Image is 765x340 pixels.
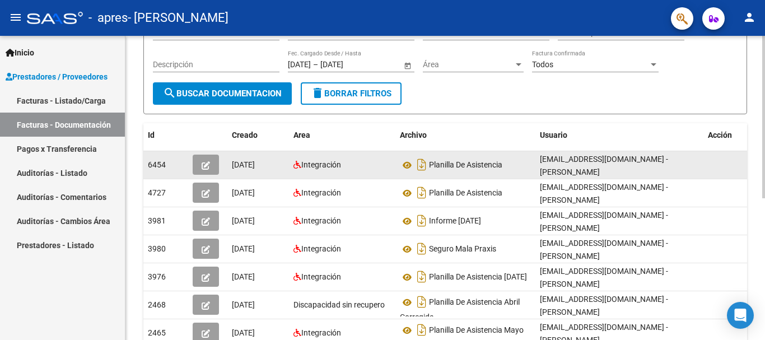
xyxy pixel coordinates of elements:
span: Discapacidad sin recupero [293,300,385,309]
span: 2468 [148,300,166,309]
span: Creado [232,131,258,139]
span: 2465 [148,328,166,337]
span: Seguro Mala Praxis [429,245,496,254]
datatable-header-cell: Acción [703,123,759,147]
span: Archivo [400,131,427,139]
input: Fecha fin [320,60,375,69]
datatable-header-cell: Archivo [395,123,535,147]
button: Borrar Filtros [301,82,402,105]
span: Planilla De Asistencia [429,161,502,170]
span: Todos [532,60,553,69]
datatable-header-cell: Area [289,123,395,147]
span: [DATE] [232,160,255,169]
i: Descargar documento [414,321,429,339]
datatable-header-cell: Id [143,123,188,147]
span: [EMAIL_ADDRESS][DOMAIN_NAME] - [PERSON_NAME] [540,155,668,176]
span: [EMAIL_ADDRESS][DOMAIN_NAME] - [PERSON_NAME] [540,267,668,288]
span: Acción [708,131,732,139]
span: Integración [301,216,341,225]
span: Planilla De Asistencia [429,189,502,198]
span: 3980 [148,244,166,253]
button: Open calendar [402,59,413,71]
span: Prestadores / Proveedores [6,71,108,83]
span: Area [293,131,310,139]
span: Integración [301,272,341,281]
mat-icon: delete [311,86,324,100]
i: Descargar documento [414,240,429,258]
span: [EMAIL_ADDRESS][DOMAIN_NAME] - [PERSON_NAME] [540,183,668,204]
i: Descargar documento [414,212,429,230]
span: Integración [301,244,341,253]
span: Integración [301,160,341,169]
i: Descargar documento [414,184,429,202]
span: [DATE] [232,216,255,225]
i: Descargar documento [414,156,429,174]
div: Open Intercom Messenger [727,302,754,329]
span: [DATE] [232,300,255,309]
button: Buscar Documentacion [153,82,292,105]
span: 4727 [148,188,166,197]
span: Buscar Documentacion [163,89,282,99]
input: Fecha inicio [288,60,311,69]
span: Área [423,60,514,69]
span: [DATE] [232,328,255,337]
span: Integración [301,188,341,197]
span: 3976 [148,272,166,281]
datatable-header-cell: Usuario [535,123,703,147]
span: [EMAIL_ADDRESS][DOMAIN_NAME] - [PERSON_NAME] [540,239,668,260]
span: Borrar Filtros [311,89,391,99]
span: Integración [301,328,341,337]
span: - apres [88,6,128,30]
span: Informe [DATE] [429,217,481,226]
span: Planilla De Asistencia Abril Corregida [400,298,520,322]
i: Descargar documento [414,268,429,286]
span: - [PERSON_NAME] [128,6,228,30]
mat-icon: search [163,86,176,100]
span: Id [148,131,155,139]
span: 3981 [148,216,166,225]
i: Descargar documento [414,293,429,311]
span: Planilla De Asistencia [DATE] [429,273,527,282]
mat-icon: person [743,11,756,24]
span: [EMAIL_ADDRESS][DOMAIN_NAME] - [PERSON_NAME] [540,295,668,316]
span: [EMAIL_ADDRESS][DOMAIN_NAME] - [PERSON_NAME] [540,211,668,232]
span: 6454 [148,160,166,169]
span: [DATE] [232,244,255,253]
span: [DATE] [232,272,255,281]
span: Usuario [540,131,567,139]
mat-icon: menu [9,11,22,24]
span: – [313,60,318,69]
datatable-header-cell: Creado [227,123,289,147]
span: Inicio [6,46,34,59]
span: [DATE] [232,188,255,197]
